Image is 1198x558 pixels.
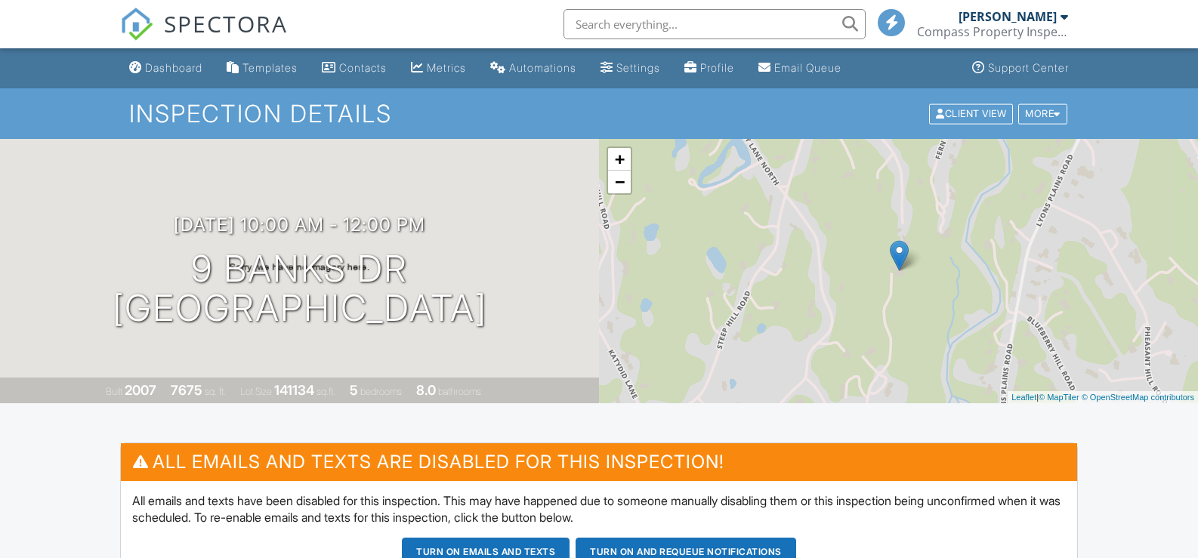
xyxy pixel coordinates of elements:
[120,8,153,41] img: The Best Home Inspection Software - Spectora
[484,54,582,82] a: Automations (Basic)
[509,61,576,74] div: Automations
[316,54,393,82] a: Contacts
[752,54,848,82] a: Email Queue
[594,54,666,82] a: Settings
[1039,393,1079,402] a: © MapTiler
[678,54,740,82] a: Company Profile
[164,8,288,39] span: SPECTORA
[120,20,288,52] a: SPECTORA
[350,382,358,398] div: 5
[1018,103,1067,124] div: More
[339,61,387,74] div: Contacts
[145,61,202,74] div: Dashboard
[1011,393,1036,402] a: Leaflet
[240,386,272,397] span: Lot Size
[171,382,202,398] div: 7675
[966,54,1075,82] a: Support Center
[274,382,314,398] div: 141134
[174,214,425,235] h3: [DATE] 10:00 am - 12:00 pm
[123,54,208,82] a: Dashboard
[700,61,734,74] div: Profile
[1082,393,1194,402] a: © OpenStreetMap contributors
[563,9,866,39] input: Search everything...
[316,386,335,397] span: sq.ft.
[1008,391,1198,404] div: |
[928,107,1017,119] a: Client View
[608,148,631,171] a: Zoom in
[438,386,481,397] span: bathrooms
[929,103,1013,124] div: Client View
[416,382,436,398] div: 8.0
[106,386,122,397] span: Built
[132,492,1067,526] p: All emails and texts have been disabled for this inspection. This may have happened due to someon...
[221,54,304,82] a: Templates
[774,61,841,74] div: Email Queue
[959,9,1057,24] div: [PERSON_NAME]
[917,24,1068,39] div: Compass Property Inspections, LLC
[427,61,466,74] div: Metrics
[405,54,472,82] a: Metrics
[242,61,298,74] div: Templates
[616,61,660,74] div: Settings
[129,100,1068,127] h1: Inspection Details
[608,171,631,193] a: Zoom out
[360,386,402,397] span: bedrooms
[121,443,1078,480] h3: All emails and texts are disabled for this inspection!
[125,382,156,398] div: 2007
[988,61,1069,74] div: Support Center
[113,249,487,329] h1: 9 Banks Dr [GEOGRAPHIC_DATA]
[205,386,226,397] span: sq. ft.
